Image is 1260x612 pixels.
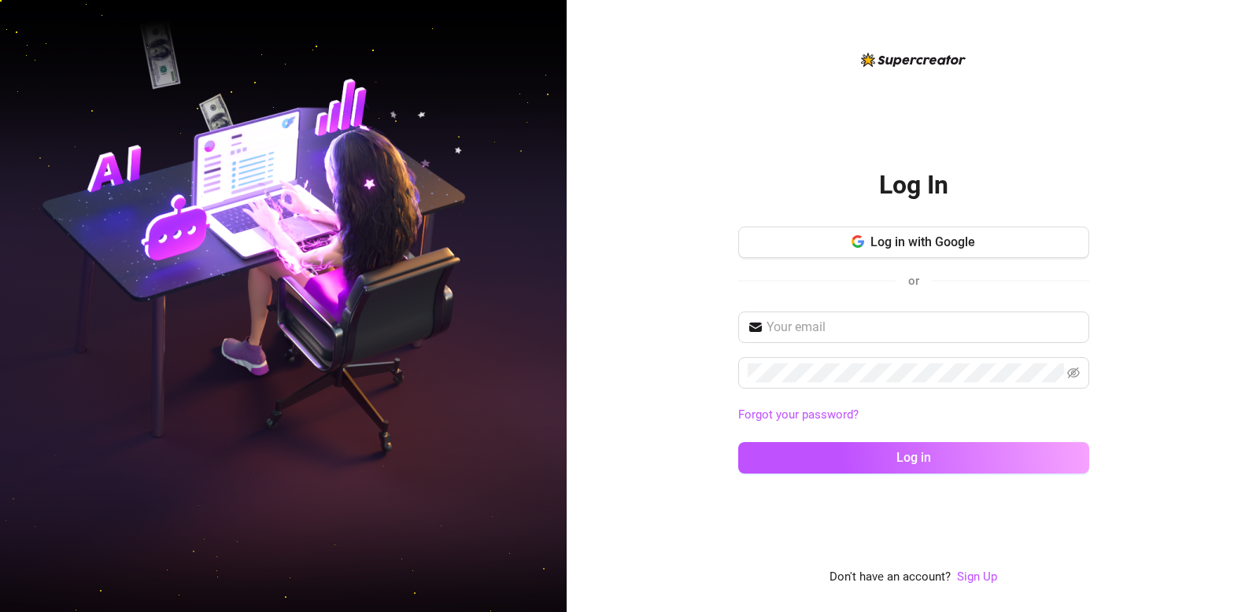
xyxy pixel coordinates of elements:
span: Log in with Google [870,234,975,249]
span: Log in [896,450,931,465]
a: Forgot your password? [738,406,1089,425]
a: Sign Up [957,568,997,587]
button: Log in [738,442,1089,474]
img: logo-BBDzfeDw.svg [861,53,966,67]
h2: Log In [879,169,948,201]
span: or [908,274,919,288]
span: Don't have an account? [830,568,951,587]
input: Your email [767,318,1080,337]
button: Log in with Google [738,227,1089,258]
a: Sign Up [957,570,997,584]
span: eye-invisible [1067,367,1080,379]
a: Forgot your password? [738,407,859,422]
